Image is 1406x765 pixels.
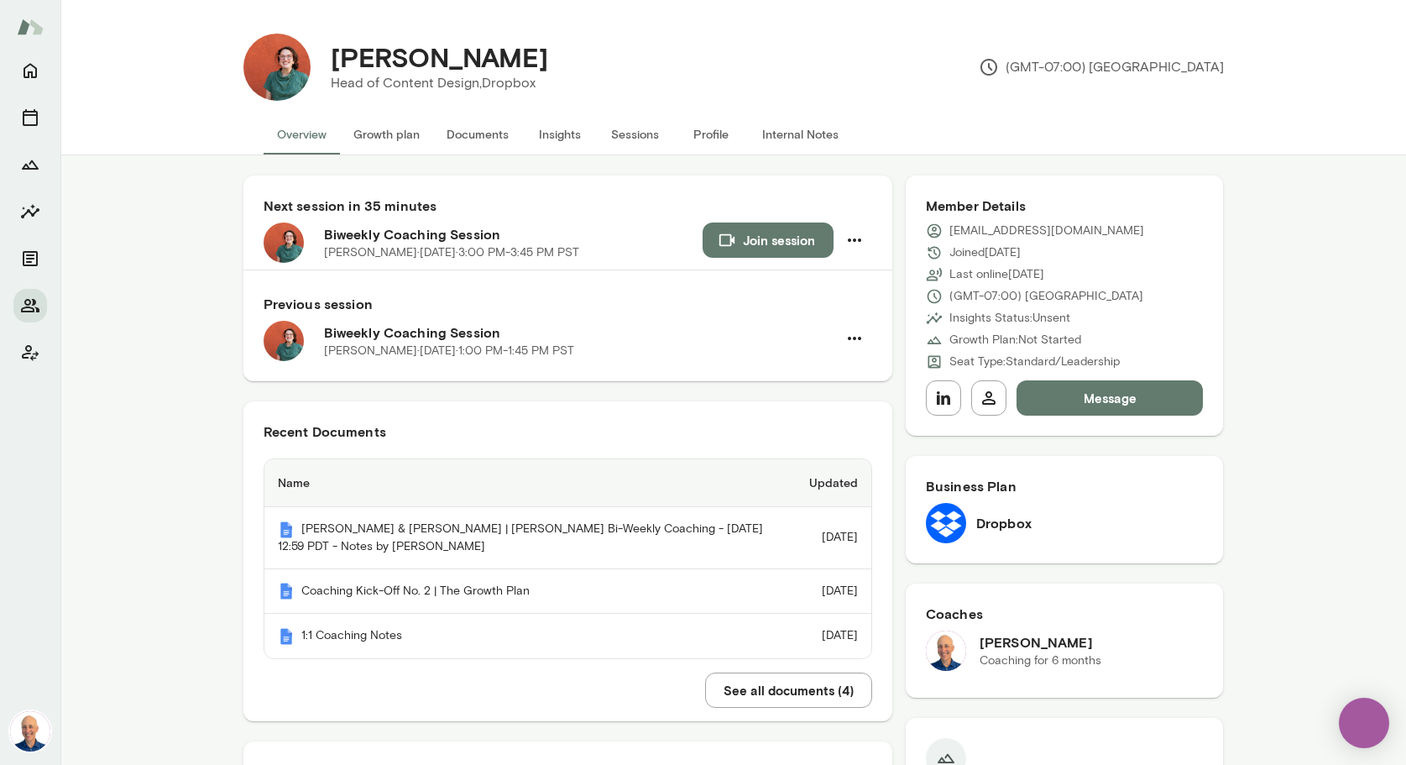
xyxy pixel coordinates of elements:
button: Insights [522,114,598,155]
th: [PERSON_NAME] & [PERSON_NAME] | [PERSON_NAME] Bi-Weekly Coaching - [DATE] 12:59 PDT - Notes by [P... [264,507,796,569]
td: [DATE] [796,569,871,615]
p: Joined [DATE] [949,244,1021,261]
button: Members [13,289,47,322]
button: Home [13,54,47,87]
img: Mark Lazen [10,711,50,752]
img: Mento [278,521,295,538]
img: Mark Lazen [926,631,966,671]
p: [PERSON_NAME] · [DATE] · 1:00 PM-1:45 PM PST [324,343,574,359]
p: Coaching for 6 months [980,652,1101,669]
h6: Dropbox [976,513,1032,533]
button: Internal Notes [749,114,852,155]
button: Documents [433,114,522,155]
p: Insights Status: Unsent [949,310,1070,327]
p: [EMAIL_ADDRESS][DOMAIN_NAME] [949,223,1144,239]
button: Profile [673,114,749,155]
h6: Member Details [926,196,1204,216]
button: Sessions [13,101,47,134]
p: (GMT-07:00) [GEOGRAPHIC_DATA] [949,288,1143,305]
p: [PERSON_NAME] · [DATE] · 3:00 PM-3:45 PM PST [324,244,579,261]
h6: Biweekly Coaching Session [324,224,703,244]
h6: Coaches [926,604,1204,624]
h6: Business Plan [926,476,1204,496]
p: Growth Plan: Not Started [949,332,1081,348]
button: Insights [13,195,47,228]
th: Name [264,459,796,507]
button: See all documents (4) [705,673,872,708]
img: Mento [17,11,44,43]
h6: Previous session [264,294,872,314]
button: Growth plan [340,114,433,155]
h6: Biweekly Coaching Session [324,322,837,343]
button: Sessions [598,114,673,155]
button: Join session [703,223,834,258]
td: [DATE] [796,614,871,658]
th: Updated [796,459,871,507]
td: [DATE] [796,507,871,569]
button: Documents [13,242,47,275]
h4: [PERSON_NAME] [331,41,548,73]
th: Coaching Kick-Off No. 2 | The Growth Plan [264,569,796,615]
p: Last online [DATE] [949,266,1044,283]
button: Message [1017,380,1204,416]
p: Seat Type: Standard/Leadership [949,354,1120,370]
h6: [PERSON_NAME] [980,632,1101,652]
img: Mento [278,583,295,600]
h6: Recent Documents [264,422,872,442]
p: (GMT-07:00) [GEOGRAPHIC_DATA] [979,57,1224,77]
button: Overview [264,114,340,155]
img: Mento [278,628,295,645]
p: Head of Content Design, Dropbox [331,73,548,93]
img: Sarah Gurman [243,34,311,101]
h6: Next session in 35 minutes [264,196,872,216]
button: Client app [13,336,47,369]
button: Growth Plan [13,148,47,181]
th: 1:1 Coaching Notes [264,614,796,658]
